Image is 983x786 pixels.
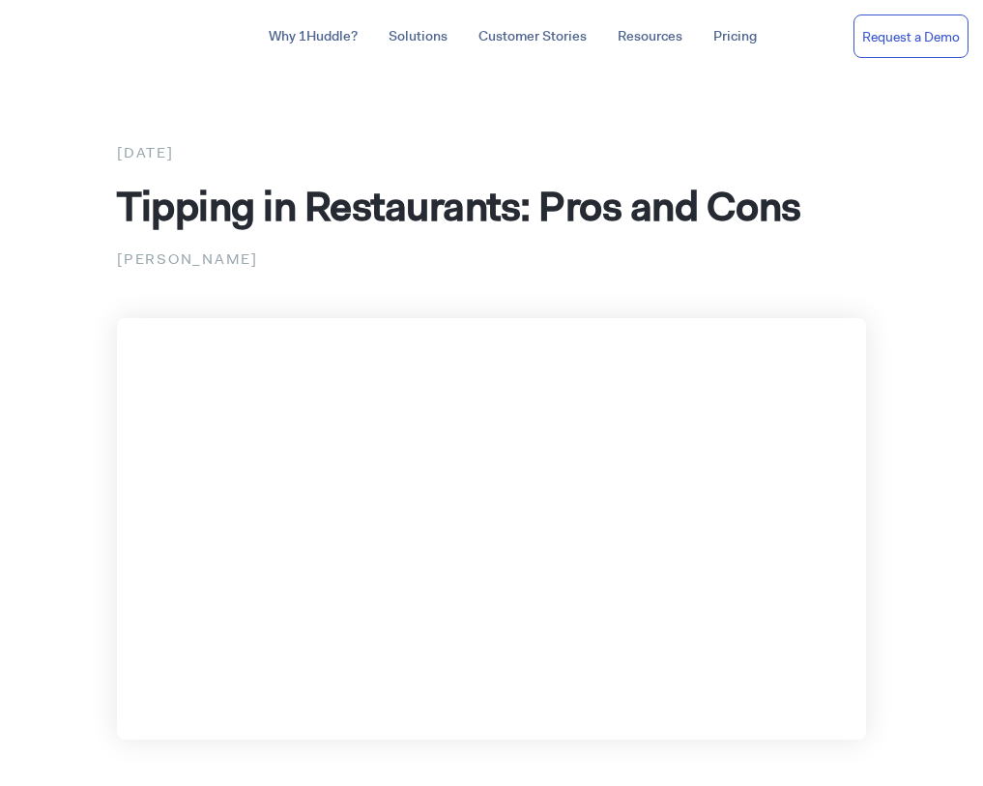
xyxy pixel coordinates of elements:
[602,19,698,54] a: Resources
[463,19,602,54] a: Customer Stories
[253,19,373,54] a: Why 1Huddle?
[698,19,772,54] a: Pricing
[117,179,801,233] span: Tipping in Restaurants: Pros and Cons
[853,15,969,59] a: Request a Demo
[117,247,866,272] p: [PERSON_NAME]
[117,140,866,165] div: [DATE]
[14,17,153,54] img: ...
[373,19,463,54] a: Solutions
